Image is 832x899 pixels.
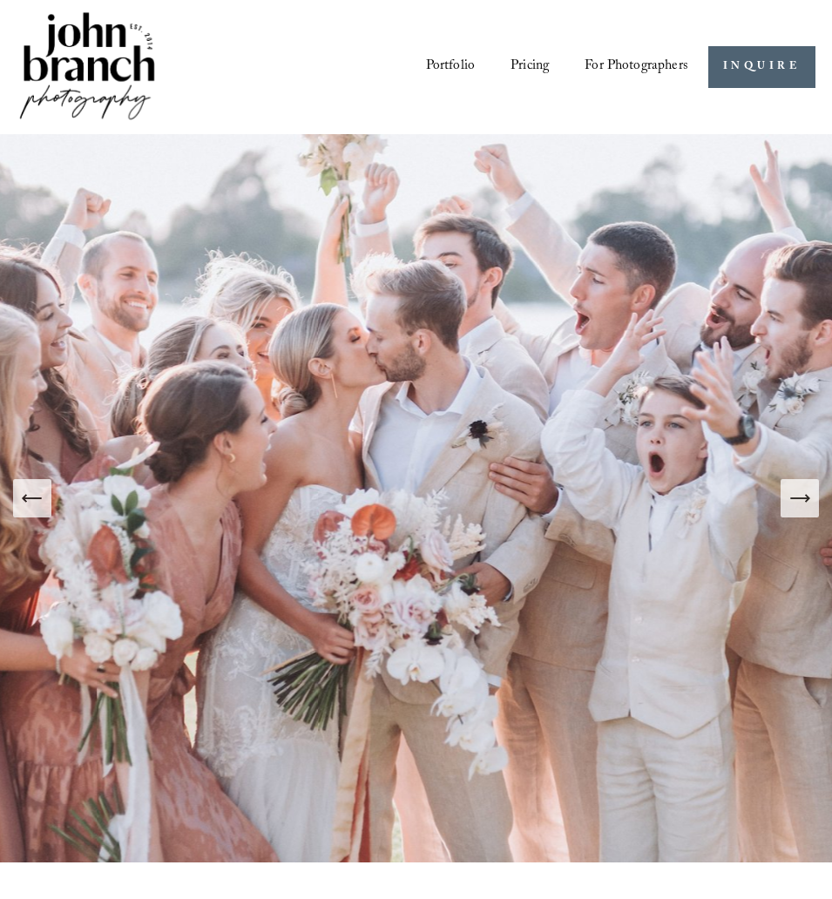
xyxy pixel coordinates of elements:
[13,479,51,517] button: Previous Slide
[585,54,687,81] span: For Photographers
[511,52,549,82] a: Pricing
[781,479,819,517] button: Next Slide
[585,52,687,82] a: folder dropdown
[426,52,475,82] a: Portfolio
[708,46,815,89] a: INQUIRE
[17,9,158,126] img: John Branch IV Photography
